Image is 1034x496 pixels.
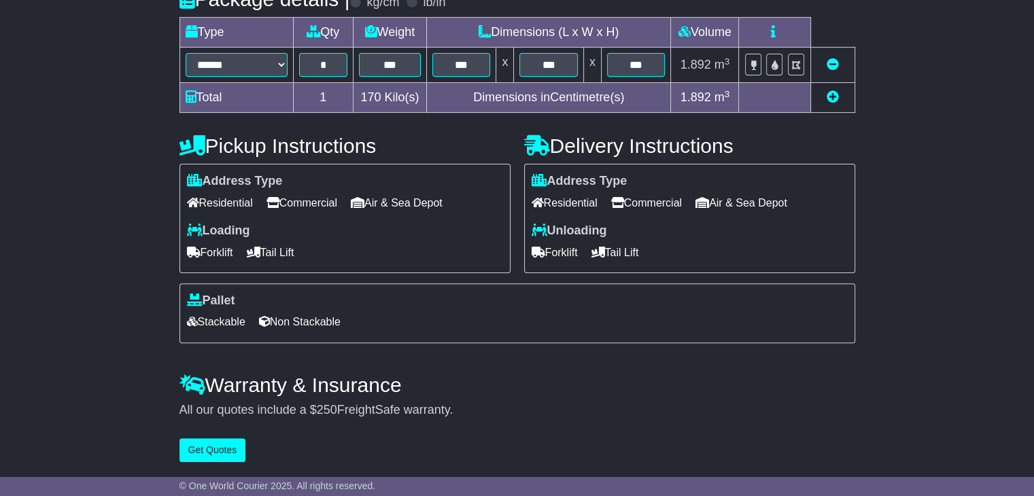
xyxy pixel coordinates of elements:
[360,90,381,104] span: 170
[725,56,730,67] sup: 3
[187,174,283,189] label: Address Type
[179,480,376,491] span: © One World Courier 2025. All rights reserved.
[353,83,426,113] td: Kilo(s)
[179,83,293,113] td: Total
[247,242,294,263] span: Tail Lift
[496,48,514,83] td: x
[714,58,730,71] span: m
[532,174,627,189] label: Address Type
[695,192,787,213] span: Air & Sea Depot
[179,18,293,48] td: Type
[583,48,601,83] td: x
[725,89,730,99] sup: 3
[179,374,855,396] h4: Warranty & Insurance
[293,18,353,48] td: Qty
[266,192,337,213] span: Commercial
[293,83,353,113] td: 1
[532,242,578,263] span: Forklift
[680,90,711,104] span: 1.892
[671,18,739,48] td: Volume
[179,135,511,157] h4: Pickup Instructions
[714,90,730,104] span: m
[611,192,682,213] span: Commercial
[524,135,855,157] h4: Delivery Instructions
[179,403,855,418] div: All our quotes include a $ FreightSafe warranty.
[187,192,253,213] span: Residential
[827,58,839,71] a: Remove this item
[353,18,426,48] td: Weight
[259,311,341,332] span: Non Stackable
[532,192,598,213] span: Residential
[591,242,639,263] span: Tail Lift
[426,18,670,48] td: Dimensions (L x W x H)
[187,242,233,263] span: Forklift
[351,192,443,213] span: Air & Sea Depot
[680,58,711,71] span: 1.892
[532,224,607,238] label: Unloading
[187,224,250,238] label: Loading
[426,83,670,113] td: Dimensions in Centimetre(s)
[179,438,246,462] button: Get Quotes
[827,90,839,104] a: Add new item
[187,294,235,308] label: Pallet
[317,403,337,417] span: 250
[187,311,245,332] span: Stackable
